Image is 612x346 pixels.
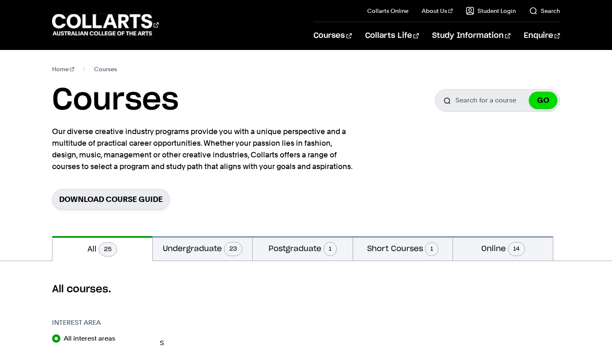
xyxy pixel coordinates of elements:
[52,13,159,37] div: Go to homepage
[94,63,117,75] span: Courses
[52,236,152,261] button: All25
[422,7,453,15] a: About Us
[153,236,253,261] button: Undergraduate23
[52,82,179,119] h1: Courses
[425,242,438,256] span: 1
[435,89,560,112] input: Search for a course
[524,22,560,50] a: Enquire
[529,92,557,109] button: GO
[508,242,525,256] span: 14
[99,242,117,256] span: 25
[253,236,353,261] button: Postgraduate1
[323,242,337,256] span: 1
[52,63,74,75] a: Home
[52,318,152,328] h3: Interest Area
[529,7,560,15] a: Search
[52,283,560,296] h2: All courses.
[224,242,242,256] span: 23
[466,7,516,15] a: Student Login
[64,333,122,344] label: All interest areas
[365,22,419,50] a: Collarts Life
[52,126,356,172] p: Our diverse creative industry programs provide you with a unique perspective and a multitude of p...
[313,22,351,50] a: Courses
[367,7,408,15] a: Collarts Online
[52,189,170,209] a: Download Course Guide
[432,22,510,50] a: Study Information
[353,236,453,261] button: Short Courses1
[453,236,553,261] button: Online14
